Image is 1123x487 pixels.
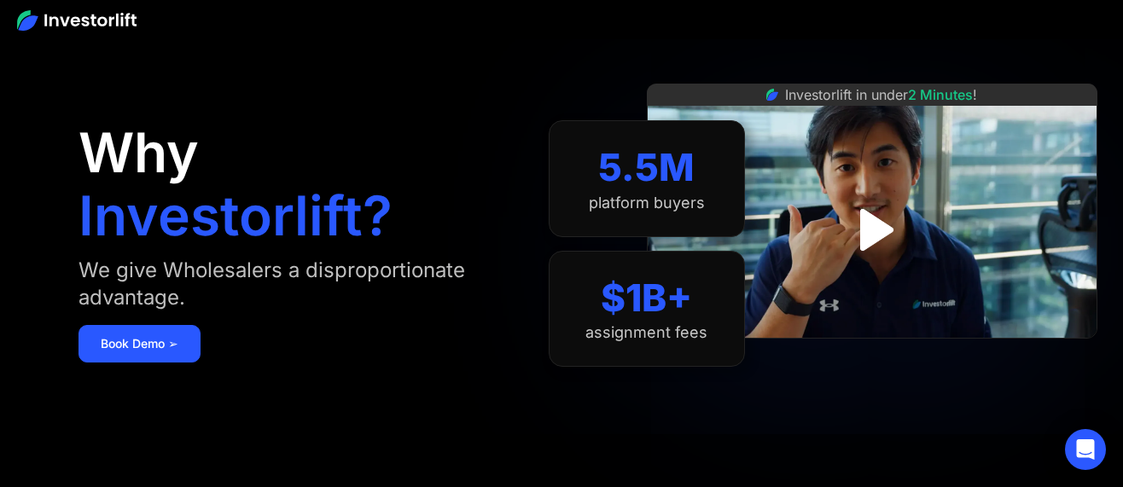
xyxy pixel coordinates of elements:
div: platform buyers [589,194,705,212]
div: Open Intercom Messenger [1065,429,1106,470]
div: 5.5M [598,145,695,190]
div: $1B+ [601,275,692,321]
div: Investorlift in under ! [785,84,977,105]
div: assignment fees [585,323,707,342]
span: 2 Minutes [908,86,973,103]
a: open lightbox [834,192,910,268]
div: We give Wholesalers a disproportionate advantage. [79,257,515,311]
h1: Investorlift? [79,188,393,243]
iframe: Customer reviews powered by Trustpilot [744,347,1000,368]
a: Book Demo ➢ [79,325,201,362]
h1: Why [79,125,199,180]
